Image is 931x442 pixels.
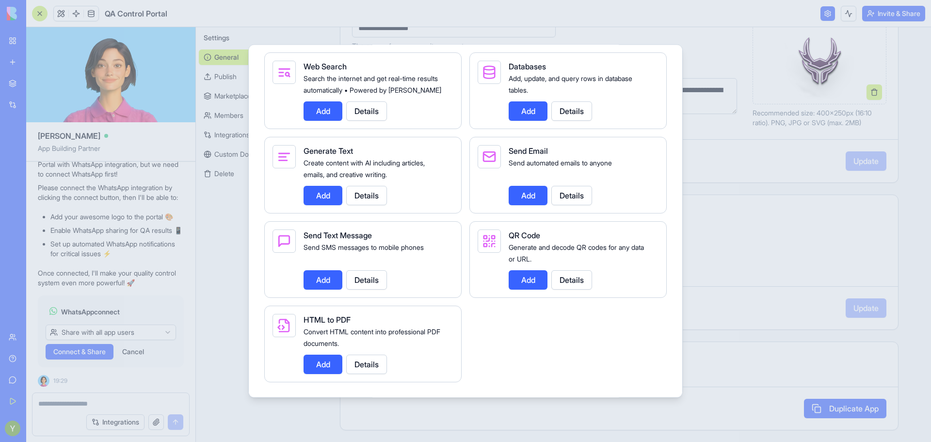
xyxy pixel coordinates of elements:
button: Add [304,185,342,205]
button: Details [551,185,592,205]
span: Web Search [304,61,347,71]
span: Search the internet and get real-time results automatically • Powered by [PERSON_NAME] [304,74,441,94]
span: Send Text Message [304,230,372,240]
span: Databases [509,61,546,71]
button: Details [346,354,387,374]
button: Details [346,101,387,120]
button: Details [346,185,387,205]
button: Details [551,101,592,120]
button: Add [304,354,342,374]
span: Convert HTML content into professional PDF documents. [304,327,440,347]
span: Send Email [509,146,548,155]
button: Add [509,185,547,205]
span: QR Code [509,230,540,240]
span: Add, update, and query rows in database tables. [509,74,632,94]
span: Create content with AI including articles, emails, and creative writing. [304,158,425,178]
button: Add [509,270,547,289]
button: Details [346,270,387,289]
span: HTML to PDF [304,314,351,324]
span: Send SMS messages to mobile phones [304,243,424,251]
button: Add [304,270,342,289]
button: Details [551,270,592,289]
button: Add [509,101,547,120]
span: Generate Text [304,146,353,155]
span: Send automated emails to anyone [509,158,612,166]
button: Add [304,101,342,120]
span: Generate and decode QR codes for any data or URL. [509,243,644,262]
